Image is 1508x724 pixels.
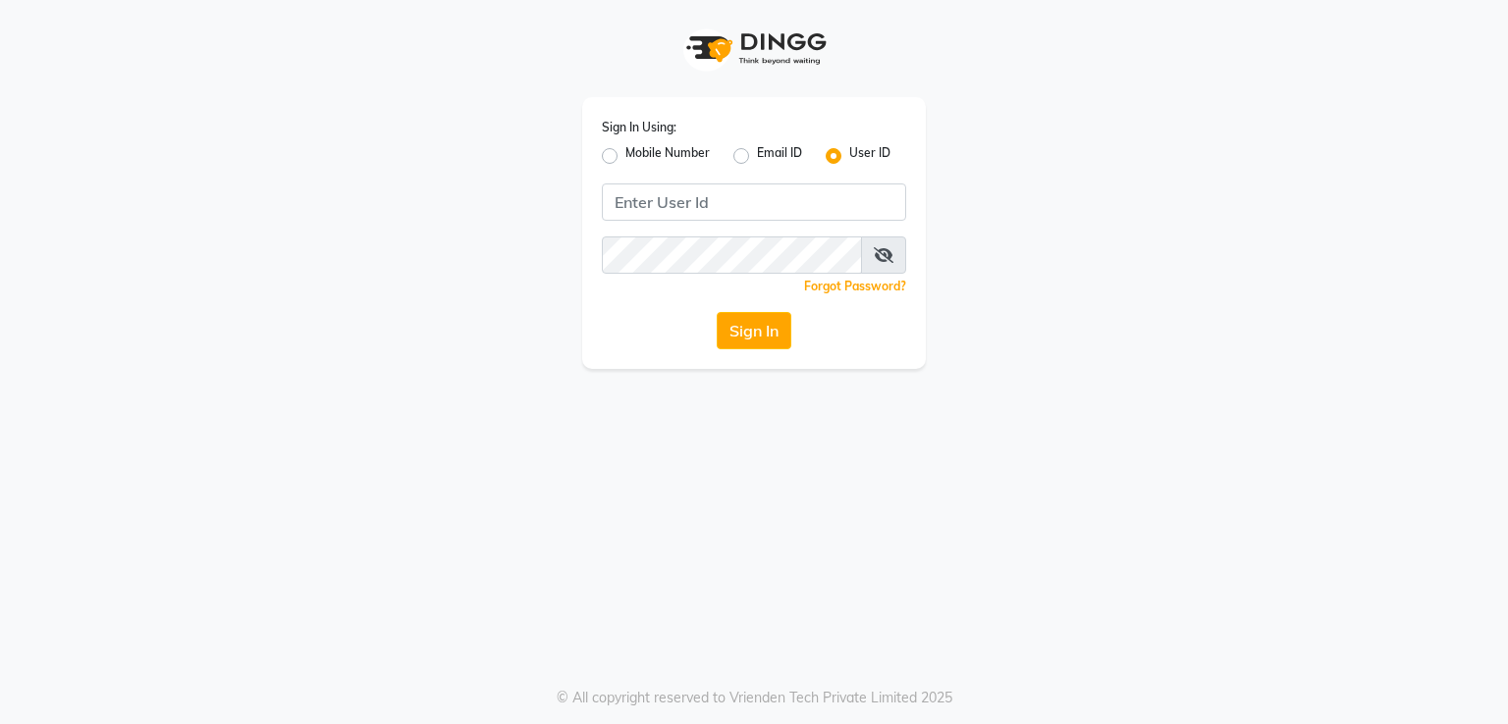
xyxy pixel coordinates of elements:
[625,144,710,168] label: Mobile Number
[717,312,791,349] button: Sign In
[804,279,906,293] a: Forgot Password?
[849,144,890,168] label: User ID
[757,144,802,168] label: Email ID
[675,20,833,78] img: logo1.svg
[602,236,862,274] input: Username
[602,119,676,136] label: Sign In Using:
[602,183,906,221] input: Username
